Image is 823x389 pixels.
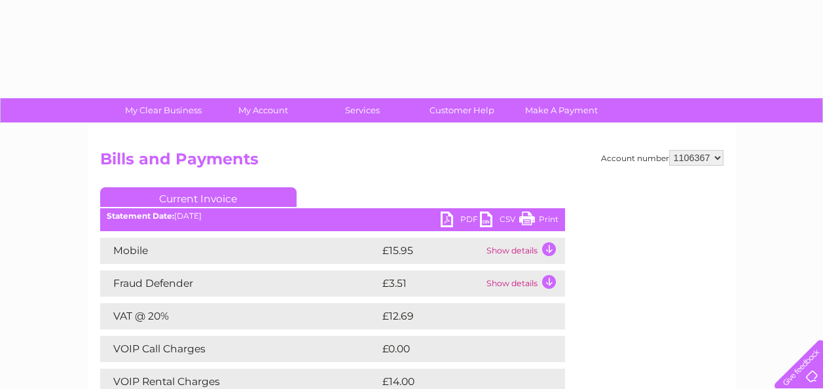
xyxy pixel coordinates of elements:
td: £0.00 [379,336,535,362]
td: Show details [483,270,565,297]
td: Show details [483,238,565,264]
a: CSV [480,212,519,231]
h2: Bills and Payments [100,150,723,175]
td: Mobile [100,238,379,264]
td: £12.69 [379,303,538,329]
a: Customer Help [408,98,516,122]
td: VAT @ 20% [100,303,379,329]
a: My Clear Business [109,98,217,122]
b: Statement Date: [107,211,174,221]
div: Account number [601,150,723,166]
a: PDF [441,212,480,231]
td: VOIP Call Charges [100,336,379,362]
a: Print [519,212,558,231]
a: My Account [209,98,317,122]
a: Make A Payment [507,98,615,122]
td: Fraud Defender [100,270,379,297]
a: Current Invoice [100,187,297,207]
a: Services [308,98,416,122]
td: £15.95 [379,238,483,264]
td: £3.51 [379,270,483,297]
div: [DATE] [100,212,565,221]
